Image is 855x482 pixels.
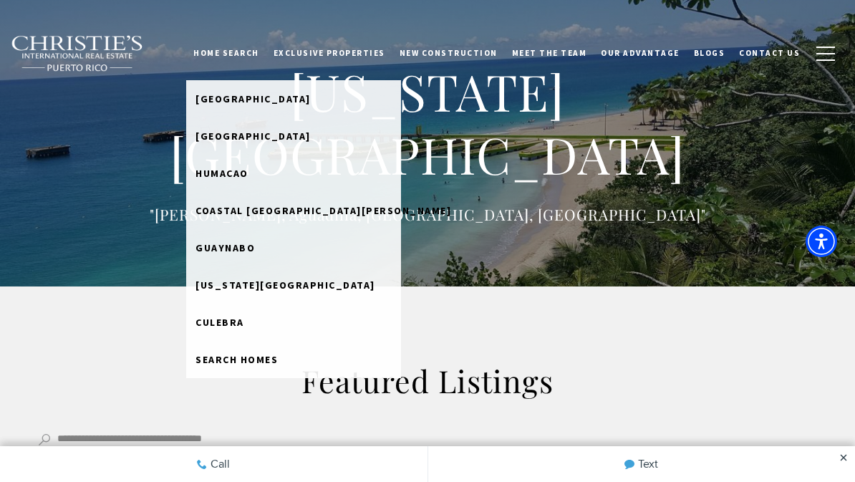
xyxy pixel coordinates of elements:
[195,130,311,143] span: [GEOGRAPHIC_DATA]
[141,203,714,226] p: "[PERSON_NAME], Aguadilla, [GEOGRAPHIC_DATA], [GEOGRAPHIC_DATA]"
[274,48,385,58] span: Exclusive Properties
[186,229,401,266] a: Guaynabo
[807,33,844,74] button: button
[694,48,725,58] span: Blogs
[687,35,733,71] a: Blogs
[141,60,714,185] h1: [US_STATE][GEOGRAPHIC_DATA]
[739,48,800,58] span: Contact Us
[186,192,401,229] a: Coastal [GEOGRAPHIC_DATA][PERSON_NAME]
[11,35,144,72] img: Christie's International Real Estate black text logo
[505,35,594,71] a: Meet the Team
[186,266,401,304] a: [US_STATE][GEOGRAPHIC_DATA]
[186,304,401,341] a: Culebra
[195,167,248,180] span: Humacao
[392,35,505,71] a: New Construction
[594,35,687,71] a: Our Advantage
[186,35,266,71] a: Home Search
[195,204,451,217] span: Coastal [GEOGRAPHIC_DATA][PERSON_NAME]
[195,241,255,254] span: Guaynabo
[601,48,680,58] span: Our Advantage
[266,35,392,71] a: Exclusive Properties
[120,361,735,401] h2: Featured Listings
[186,341,401,378] a: Search Homes
[195,353,278,366] span: Search Homes
[195,316,244,329] span: Culebra
[186,155,401,192] a: Humacao
[186,117,401,155] a: [GEOGRAPHIC_DATA]
[806,226,837,257] div: Accessibility Menu
[400,48,498,58] span: New Construction
[195,279,375,291] span: [US_STATE][GEOGRAPHIC_DATA]
[186,80,401,117] a: [GEOGRAPHIC_DATA]
[195,92,311,105] span: [GEOGRAPHIC_DATA]
[36,424,819,456] input: Search by Address, City, or Neighborhood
